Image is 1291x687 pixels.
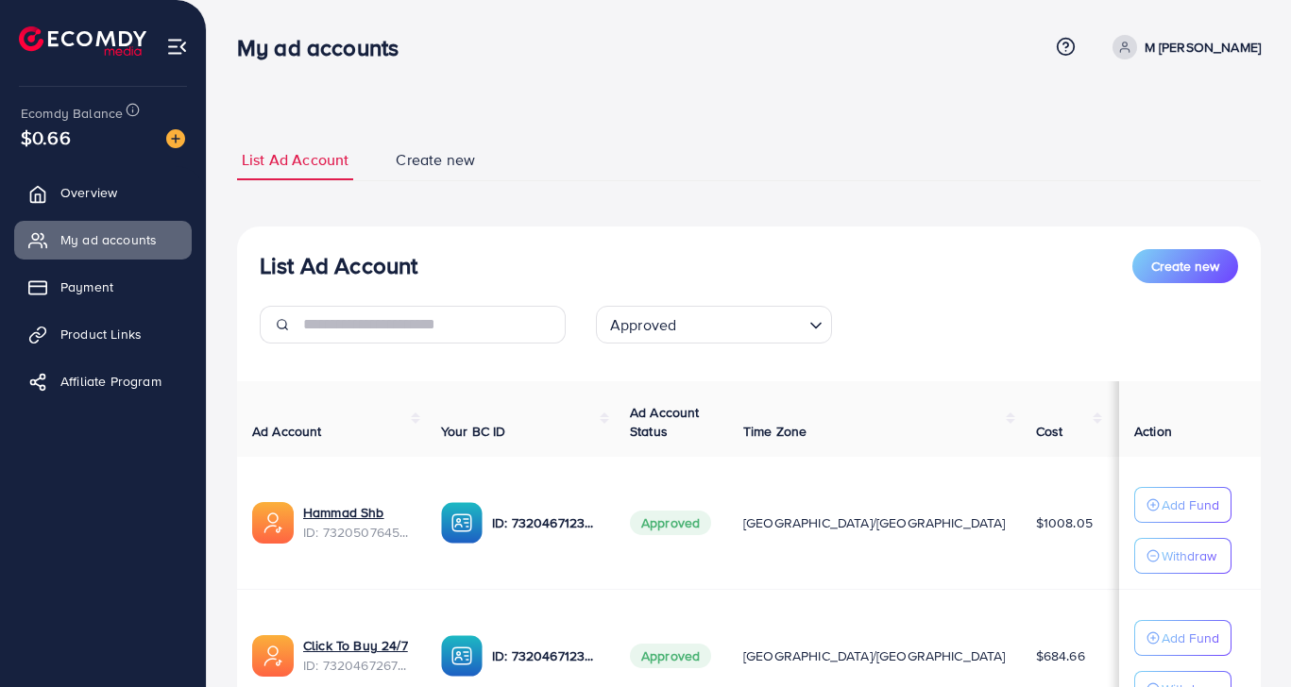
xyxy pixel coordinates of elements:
p: Add Fund [1162,494,1219,516]
h3: List Ad Account [260,252,417,279]
a: Overview [14,174,192,211]
a: Affiliate Program [14,362,192,400]
span: Affiliate Program [60,372,161,391]
span: Product Links [60,325,142,343]
span: $684.66 [1036,646,1085,665]
p: Add Fund [1162,627,1219,649]
span: $1008.05 [1036,513,1093,532]
span: My ad accounts [60,230,157,249]
span: Payment [60,277,113,296]
p: M [PERSON_NAME] [1145,36,1261,59]
img: logo [19,26,146,56]
span: ID: 7320507645020880897 [303,523,411,542]
img: ic-ba-acc.ded83a64.svg [441,502,483,544]
a: Product Links [14,315,192,353]
button: Withdraw [1134,538,1232,574]
span: Overview [60,183,117,202]
span: [GEOGRAPHIC_DATA]/[GEOGRAPHIC_DATA] [743,513,1006,532]
a: Payment [14,268,192,306]
span: Action [1134,422,1172,441]
div: Search for option [596,306,832,343]
div: <span class='underline'>Click To Buy 24/7</span></br>7320467267140190209 [303,636,411,675]
img: ic-ads-acc.e4c84228.svg [252,502,294,544]
p: Withdraw [1162,545,1216,567]
span: Your BC ID [441,422,506,441]
span: [GEOGRAPHIC_DATA]/[GEOGRAPHIC_DATA] [743,646,1006,665]
span: Approved [630,644,711,668]
button: Add Fund [1134,620,1232,656]
span: Approved [630,511,711,535]
button: Create new [1132,249,1238,283]
span: List Ad Account [242,149,348,171]
span: Cost [1036,422,1063,441]
span: Ad Account [252,422,322,441]
img: menu [166,36,188,58]
img: ic-ads-acc.e4c84228.svg [252,635,294,677]
span: Ad Account Status [630,403,700,441]
input: Search for option [682,308,802,339]
p: ID: 7320467123262734338 [492,645,600,667]
a: Click To Buy 24/7 [303,636,408,655]
button: Add Fund [1134,487,1232,523]
span: Approved [606,311,680,339]
iframe: Chat [1211,602,1277,673]
a: M [PERSON_NAME] [1105,35,1261,59]
h3: My ad accounts [237,34,414,61]
a: My ad accounts [14,221,192,259]
span: Time Zone [743,422,807,441]
span: Create new [396,149,475,171]
span: ID: 7320467267140190209 [303,656,411,675]
a: Hammad Shb [303,503,384,522]
img: image [166,129,185,148]
span: Create new [1151,257,1219,276]
span: $0.66 [21,124,71,151]
div: <span class='underline'>Hammad Shb</span></br>7320507645020880897 [303,503,411,542]
span: Ecomdy Balance [21,104,123,123]
img: ic-ba-acc.ded83a64.svg [441,635,483,677]
p: ID: 7320467123262734338 [492,511,600,534]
